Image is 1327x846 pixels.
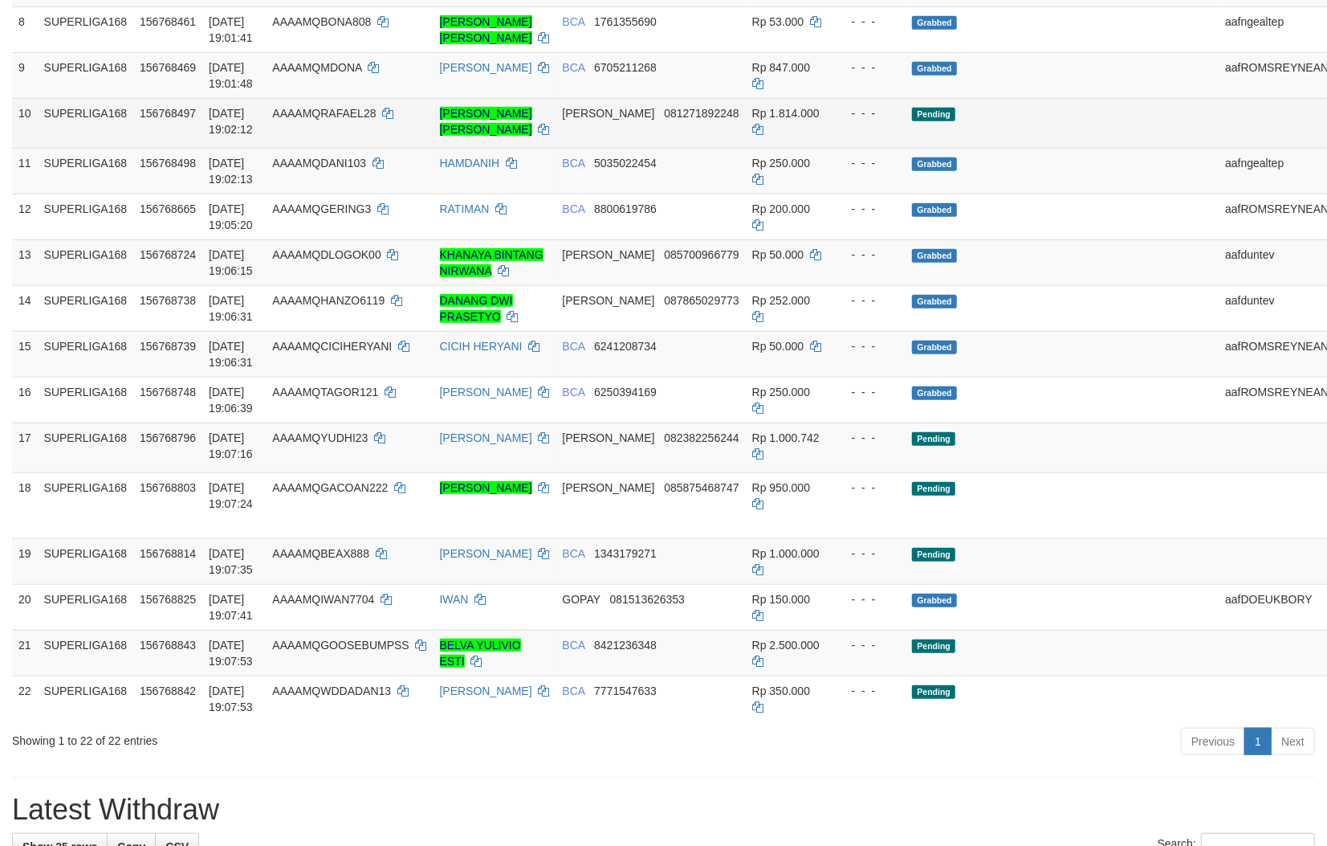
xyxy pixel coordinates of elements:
[12,239,38,285] td: 13
[140,685,196,697] span: 156768842
[12,6,38,52] td: 8
[272,386,378,398] span: AAAAMQTAGOR121
[752,340,804,353] span: Rp 50.000
[140,593,196,606] span: 156768825
[272,431,368,444] span: AAAAMQYUDHI23
[209,15,253,44] span: [DATE] 19:01:41
[12,538,38,584] td: 19
[752,157,810,170] span: Rp 250.000
[209,386,253,415] span: [DATE] 19:06:39
[209,157,253,186] span: [DATE] 19:02:13
[209,639,253,668] span: [DATE] 19:07:53
[752,61,810,74] span: Rp 847.000
[912,482,955,496] span: Pending
[140,294,196,307] span: 156768738
[12,630,38,676] td: 21
[752,107,820,120] span: Rp 1.814.000
[912,108,955,121] span: Pending
[440,593,469,606] a: IWAN
[38,630,134,676] td: SUPERLIGA168
[752,639,820,652] span: Rp 2.500.000
[140,431,196,444] span: 156768796
[12,194,38,239] td: 12
[12,98,38,148] td: 10
[752,547,820,560] span: Rp 1.000.000
[839,14,900,30] div: - - -
[140,547,196,560] span: 156768814
[912,685,955,699] span: Pending
[562,639,584,652] span: BCA
[594,386,657,398] span: Copy 6250394169 to clipboard
[38,98,134,148] td: SUPERLIGA168
[562,547,584,560] span: BCA
[610,593,685,606] span: Copy 081513626353 to clipboard
[38,676,134,721] td: SUPERLIGA168
[562,340,584,353] span: BCA
[209,547,253,576] span: [DATE] 19:07:35
[440,61,532,74] a: [PERSON_NAME]
[839,637,900,653] div: - - -
[912,203,957,217] span: Grabbed
[912,157,957,171] span: Grabbed
[209,248,253,277] span: [DATE] 19:06:15
[440,685,532,697] a: [PERSON_NAME]
[440,340,523,353] a: CICIH HERYANI
[140,340,196,353] span: 156768739
[38,6,134,52] td: SUPERLIGA168
[912,62,957,76] span: Grabbed
[752,202,810,215] span: Rp 200.000
[272,248,381,261] span: AAAAMQDLOGOK00
[562,248,654,261] span: [PERSON_NAME]
[140,248,196,261] span: 156768724
[440,202,490,215] a: RATIMAN
[752,431,820,444] span: Rp 1.000.742
[839,683,900,699] div: - - -
[272,294,385,307] span: AAAAMQHANZO6119
[562,107,654,120] span: [PERSON_NAME]
[440,107,532,136] a: [PERSON_NAME] [PERSON_NAME]
[209,202,253,231] span: [DATE] 19:05:20
[752,15,804,28] span: Rp 53.000
[664,431,739,444] span: Copy 082382256244 to clipboard
[140,157,196,170] span: 156768498
[839,591,900,607] div: - - -
[38,377,134,423] td: SUPERLIGA168
[12,676,38,721] td: 22
[272,202,371,215] span: AAAAMQGERING3
[12,472,38,538] td: 18
[562,202,584,215] span: BCA
[209,294,253,323] span: [DATE] 19:06:31
[839,480,900,496] div: - - -
[272,685,391,697] span: AAAAMQWDDADAN13
[912,249,957,263] span: Grabbed
[12,794,1315,826] h1: Latest Withdraw
[562,386,584,398] span: BCA
[664,294,739,307] span: Copy 087865029773 to clipboard
[38,423,134,472] td: SUPERLIGA168
[752,386,810,398] span: Rp 250.000
[664,248,739,261] span: Copy 085700966779 to clipboard
[752,294,810,307] span: Rp 252.000
[912,341,957,354] span: Grabbed
[562,294,654,307] span: [PERSON_NAME]
[272,107,376,120] span: AAAAMQRAFAEL28
[38,331,134,377] td: SUPERLIGA168
[272,15,371,28] span: AAAAMQBONA808
[839,546,900,562] div: - - -
[440,481,532,494] a: [PERSON_NAME]
[594,340,657,353] span: Copy 6241208734 to clipboard
[272,157,366,170] span: AAAAMQDANI103
[140,61,196,74] span: 156768469
[272,593,374,606] span: AAAAMQIWAN7704
[440,431,532,444] a: [PERSON_NAME]
[752,248,804,261] span: Rp 50.000
[38,285,134,331] td: SUPERLIGA168
[209,481,253,510] span: [DATE] 19:07:24
[440,294,513,323] a: DANANG DWI PRASETYO
[38,194,134,239] td: SUPERLIGA168
[839,430,900,446] div: - - -
[272,547,369,560] span: AAAAMQBEAX888
[272,61,361,74] span: AAAAMQMDONA
[594,202,657,215] span: Copy 8800619786 to clipboard
[440,248,543,277] a: KHANAYA BINTANG NIRWANA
